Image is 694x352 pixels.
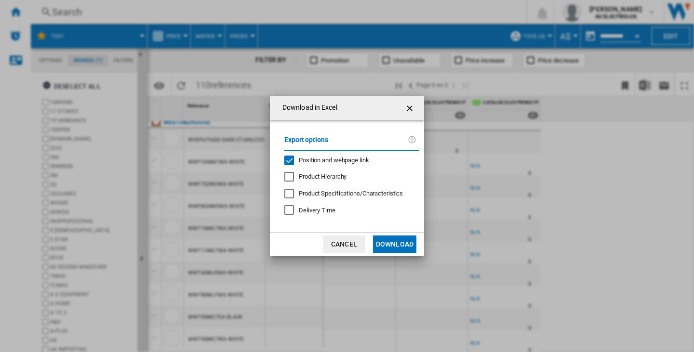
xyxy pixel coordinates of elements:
[278,103,337,113] h4: Download in Excel
[299,156,369,164] span: Position and webpage link
[299,207,335,214] span: Delivery Time
[299,190,403,197] span: Product Specifications/Characteristics
[405,103,416,114] ng-md-icon: getI18NText('BUTTONS.CLOSE_DIALOG')
[373,235,416,253] button: Download
[299,189,403,198] div: Only applies to Category View
[284,172,412,182] md-checkbox: Product Hierarchy
[284,134,408,152] label: Export options
[299,173,347,180] span: Product Hierarchy
[401,98,420,117] button: getI18NText('BUTTONS.CLOSE_DIALOG')
[284,156,412,165] md-checkbox: Position and webpage link
[284,206,419,215] md-checkbox: Delivery Time
[323,235,365,253] button: Cancel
